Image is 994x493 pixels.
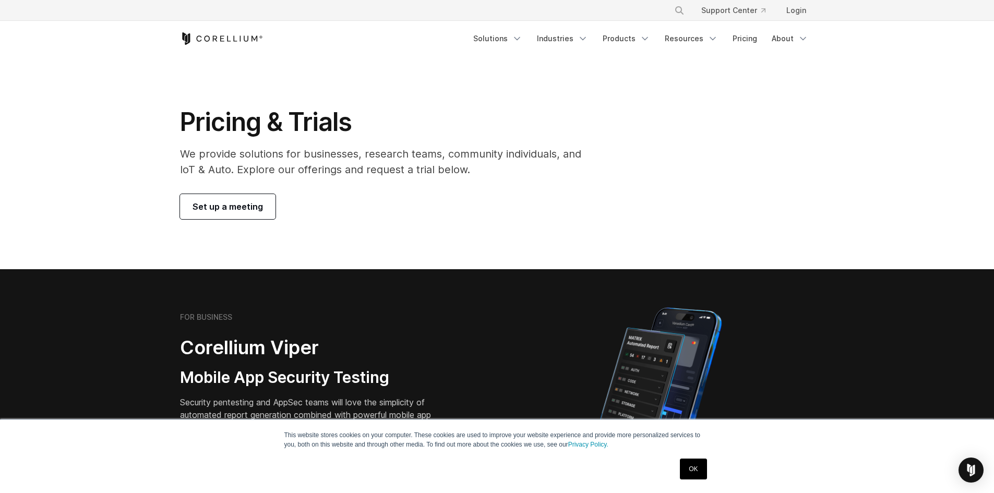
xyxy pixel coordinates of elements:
[180,194,276,219] a: Set up a meeting
[180,146,596,177] p: We provide solutions for businesses, research teams, community individuals, and IoT & Auto. Explo...
[765,29,815,48] a: About
[726,29,763,48] a: Pricing
[284,430,710,449] p: This website stores cookies on your computer. These cookies are used to improve your website expe...
[959,458,984,483] div: Open Intercom Messenger
[582,303,739,485] img: Corellium MATRIX automated report on iPhone showing app vulnerability test results across securit...
[180,312,232,322] h6: FOR BUSINESS
[467,29,529,48] a: Solutions
[467,29,815,48] div: Navigation Menu
[670,1,689,20] button: Search
[193,200,263,213] span: Set up a meeting
[568,441,608,448] a: Privacy Policy.
[662,1,815,20] div: Navigation Menu
[531,29,594,48] a: Industries
[180,368,447,388] h3: Mobile App Security Testing
[693,1,774,20] a: Support Center
[180,396,447,434] p: Security pentesting and AppSec teams will love the simplicity of automated report generation comb...
[180,106,596,138] h1: Pricing & Trials
[596,29,656,48] a: Products
[180,336,447,359] h2: Corellium Viper
[680,459,706,479] a: OK
[658,29,724,48] a: Resources
[778,1,815,20] a: Login
[180,32,263,45] a: Corellium Home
